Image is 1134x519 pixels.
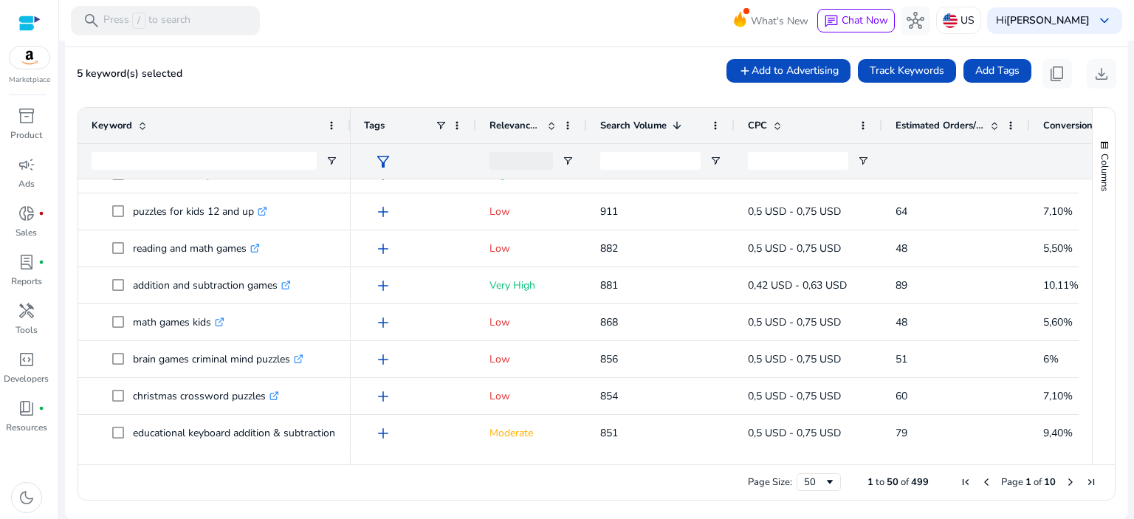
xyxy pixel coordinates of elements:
button: content_copy [1042,59,1072,89]
span: 7,10% [1043,389,1073,403]
p: Reports [11,275,42,288]
p: Low [489,381,574,411]
span: 854 [600,389,618,403]
button: Open Filter Menu [562,155,574,167]
span: Chat Now [842,13,888,27]
span: 60 [896,389,907,403]
span: 79 [896,426,907,440]
span: Conversion Rate [1043,119,1116,132]
div: Last Page [1085,476,1097,488]
p: Low [489,233,574,264]
input: CPC Filter Input [748,152,848,170]
span: Tags [364,119,385,132]
span: 882 [600,241,618,255]
p: math games kids [133,307,224,337]
span: 0,5 USD - 0,75 USD [748,241,841,255]
button: hub [901,6,930,35]
div: Next Page [1065,476,1076,488]
span: 0,5 USD - 0,75 USD [748,426,841,440]
span: 64 [896,204,907,219]
span: of [901,475,909,489]
span: dark_mode [18,489,35,506]
span: 0,5 USD - 0,75 USD [748,315,841,329]
p: Hi [996,16,1090,26]
p: Very High [489,270,574,300]
span: lab_profile [18,253,35,271]
button: chatChat Now [817,9,895,32]
p: reading and math games [133,233,260,264]
p: addition and subtraction games [133,270,291,300]
button: Track Keywords [858,59,956,83]
span: 9,40% [1043,426,1073,440]
mat-icon: add [738,64,752,78]
span: Relevance Score [489,119,541,132]
span: 5,60% [1043,315,1073,329]
span: Keyword [92,119,132,132]
span: 881 [600,278,618,292]
div: Page Size [797,473,841,491]
span: add [374,425,392,442]
span: search [83,12,100,30]
span: add [374,240,392,258]
span: add [374,351,392,368]
span: 89 [896,278,907,292]
p: Tools [16,323,38,337]
span: add [374,314,392,331]
span: add [374,277,392,295]
span: chat [824,14,839,29]
span: Track Keywords [870,63,944,78]
span: 1 [867,475,873,489]
span: Columns [1098,154,1111,191]
p: Moderate [489,418,574,448]
span: fiber_manual_record [38,210,44,216]
span: Estimated Orders/Month [896,119,984,132]
span: Page [1001,475,1023,489]
div: Page Size: [748,475,792,489]
button: Open Filter Menu [326,155,337,167]
p: Product [10,128,42,142]
p: christmas crossword puzzles [133,381,279,411]
p: Press to search [103,13,190,29]
button: Open Filter Menu [857,155,869,167]
span: handyman [18,302,35,320]
button: download [1087,59,1116,89]
p: brain games criminal mind puzzles [133,344,303,374]
span: 911 [600,204,618,219]
span: What's New [751,8,808,34]
img: us.svg [943,13,958,28]
span: 51 [896,352,907,366]
span: CPC [748,119,767,132]
span: fiber_manual_record [38,259,44,265]
div: Previous Page [980,476,992,488]
span: campaign [18,156,35,173]
span: 0,42 USD - 0,63 USD [748,278,847,292]
span: filter_alt [374,153,392,171]
span: 0,5 USD - 0,75 USD [748,204,841,219]
p: Low [489,344,574,374]
span: of [1034,475,1042,489]
button: Open Filter Menu [709,155,721,167]
span: 868 [600,315,618,329]
span: Search Volume [600,119,667,132]
span: add [374,166,392,184]
span: fiber_manual_record [38,405,44,411]
span: 5 keyword(s) selected [77,66,182,80]
span: donut_small [18,204,35,222]
span: Add Tags [975,63,1020,78]
span: hub [907,12,924,30]
input: Keyword Filter Input [92,152,317,170]
span: add [374,388,392,405]
span: 10,11% [1043,278,1079,292]
p: Ads [18,177,35,190]
p: Sales [16,226,37,239]
span: 50 [887,475,898,489]
span: code_blocks [18,351,35,368]
span: Add to Advertising [752,63,839,78]
p: Low [489,307,574,337]
p: Resources [6,421,47,434]
button: Add to Advertising [726,59,850,83]
span: 856 [600,352,618,366]
div: 50 [804,475,824,489]
span: inventory_2 [18,107,35,125]
span: 0,5 USD - 0,75 USD [748,389,841,403]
